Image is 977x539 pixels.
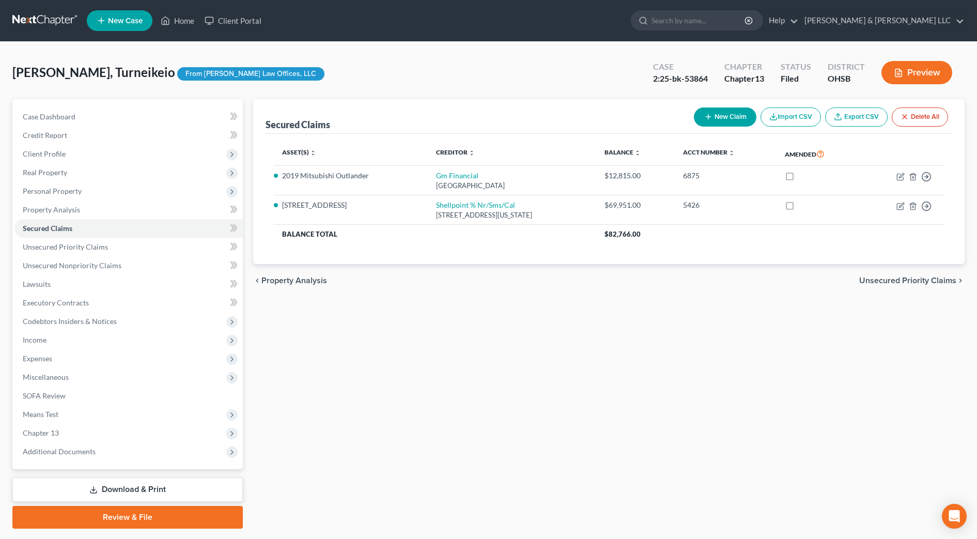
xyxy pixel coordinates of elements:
span: Real Property [23,168,67,177]
div: Secured Claims [266,118,330,131]
span: Property Analysis [261,276,327,285]
span: Expenses [23,354,52,363]
li: 2019 Mitsubishi Outlander [282,171,420,181]
a: Download & Print [12,478,243,502]
div: 6875 [683,171,768,181]
a: Creditor unfold_more [436,148,475,156]
div: District [828,61,865,73]
span: Unsecured Priority Claims [23,242,108,251]
button: Import CSV [761,107,821,127]
div: Status [781,61,811,73]
span: New Case [108,17,143,25]
a: Executory Contracts [14,294,243,312]
span: Personal Property [23,187,82,195]
span: Unsecured Priority Claims [859,276,956,285]
a: Asset(s) unfold_more [282,148,316,156]
span: Income [23,335,46,344]
span: Credit Report [23,131,67,140]
div: $69,951.00 [604,200,666,210]
input: Search by name... [652,11,746,30]
a: Unsecured Priority Claims [14,238,243,256]
span: Client Profile [23,149,66,158]
i: chevron_right [956,276,965,285]
button: Unsecured Priority Claims chevron_right [859,276,965,285]
a: [PERSON_NAME] & [PERSON_NAME] LLC [799,11,964,30]
a: Unsecured Nonpriority Claims [14,256,243,275]
a: Gm Financial [436,171,478,180]
a: Home [156,11,199,30]
th: Balance Total [274,225,596,243]
a: Balance unfold_more [604,148,641,156]
a: Case Dashboard [14,107,243,126]
a: SOFA Review [14,387,243,405]
div: [GEOGRAPHIC_DATA] [436,181,587,191]
i: chevron_left [253,276,261,285]
th: Amended [777,142,861,166]
span: 13 [755,73,764,83]
div: 5426 [683,200,768,210]
span: Means Test [23,410,58,419]
span: Unsecured Nonpriority Claims [23,261,121,270]
span: Executory Contracts [23,298,89,307]
li: [STREET_ADDRESS] [282,200,420,210]
span: Additional Documents [23,447,96,456]
i: unfold_more [469,150,475,156]
i: unfold_more [634,150,641,156]
div: 2:25-bk-53864 [653,73,708,85]
span: Miscellaneous [23,373,69,381]
div: From [PERSON_NAME] Law Offices, LLC [177,67,324,81]
span: Lawsuits [23,280,51,288]
button: Delete All [892,107,948,127]
a: Export CSV [825,107,888,127]
div: [STREET_ADDRESS][US_STATE] [436,210,587,220]
a: Credit Report [14,126,243,145]
div: Chapter [724,61,764,73]
button: chevron_left Property Analysis [253,276,327,285]
div: $12,815.00 [604,171,666,181]
div: Chapter [724,73,764,85]
span: Secured Claims [23,224,72,233]
span: $82,766.00 [604,230,641,238]
a: Lawsuits [14,275,243,294]
span: [PERSON_NAME], Turneikeio [12,65,175,80]
a: Shellpoint % Nr/Sms/Cal [436,201,515,209]
span: Property Analysis [23,205,80,214]
span: Codebtors Insiders & Notices [23,317,117,326]
button: New Claim [694,107,756,127]
a: Review & File [12,506,243,529]
div: OHSB [828,73,865,85]
div: Filed [781,73,811,85]
a: Client Portal [199,11,267,30]
div: Case [653,61,708,73]
span: Case Dashboard [23,112,75,121]
a: Help [764,11,798,30]
i: unfold_more [310,150,316,156]
a: Acct Number unfold_more [683,148,735,156]
i: unfold_more [728,150,735,156]
span: SOFA Review [23,391,66,400]
a: Secured Claims [14,219,243,238]
a: Property Analysis [14,201,243,219]
span: Chapter 13 [23,428,59,437]
button: Preview [881,61,952,84]
div: Open Intercom Messenger [942,504,967,529]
